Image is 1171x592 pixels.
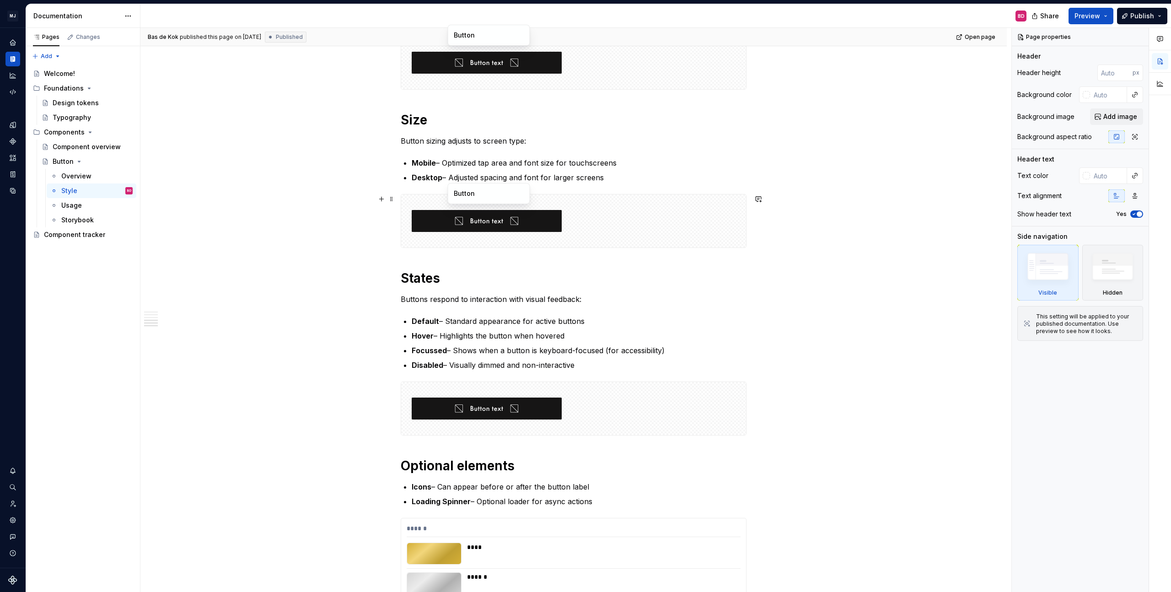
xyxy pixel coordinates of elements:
div: Show header text [1017,210,1071,219]
div: This setting will be applied to your published documentation. Use preview to see how it looks. [1036,313,1137,335]
button: Contact support [5,529,20,544]
a: Overview [47,169,136,183]
strong: Icons [412,482,431,491]
p: – Standard appearance for active buttons [412,316,747,327]
div: Style [61,186,77,195]
label: Yes [1116,210,1127,218]
a: Components [5,134,20,149]
a: Design tokens [5,118,20,132]
p: – Optional loader for async actions [412,496,747,507]
button: Search ⌘K [5,480,20,495]
strong: Hover [412,331,434,340]
p: – Highlights the button when hovered [412,330,747,341]
div: Overview [61,172,91,181]
div: Text color [1017,171,1048,180]
a: Design tokens [38,96,136,110]
div: Visible [1017,245,1079,301]
div: published this page on [DATE] [180,33,261,41]
button: Add image [1090,108,1143,125]
input: Auto [1090,86,1127,103]
a: Invite team [5,496,20,511]
a: Settings [5,513,20,527]
div: Documentation [33,11,120,21]
a: Home [5,35,20,50]
p: – Can appear before or after the button label [412,481,747,492]
div: Usage [61,201,82,210]
input: Auto [1097,65,1133,81]
a: Storybook stories [5,167,20,182]
input: Auto [1090,167,1127,184]
div: Background aspect ratio [1017,132,1092,141]
a: Button [38,154,136,169]
a: Component overview [38,140,136,154]
button: MJ [2,6,24,26]
a: Usage [47,198,136,213]
a: StyleBD [47,183,136,198]
div: Header text [1017,155,1054,164]
svg: Supernova Logo [8,576,17,585]
div: Foundations [44,84,84,93]
span: Preview [1074,11,1100,21]
div: Analytics [5,68,20,83]
strong: Focussed [412,346,447,355]
button: Add [29,50,64,63]
span: Publish [1130,11,1154,21]
div: Welcome! [44,69,75,78]
a: Storybook [47,213,136,227]
div: Background color [1017,90,1072,99]
p: Button sizing adjusts to screen type: [401,135,747,146]
strong: Default [412,317,439,326]
div: Background image [1017,112,1074,121]
div: Code automation [5,85,20,99]
p: – Adjusted spacing and font for larger screens [412,172,747,183]
div: Hidden [1103,289,1123,296]
span: Open page [965,33,995,41]
button: Publish [1117,8,1167,24]
div: Changes [76,33,100,41]
div: Page tree [29,66,136,242]
div: Header [1017,52,1041,61]
span: Bas de Kok [148,33,178,41]
div: BD [127,186,131,195]
strong: Disabled [412,361,443,370]
span: Share [1040,11,1059,21]
div: MJ [7,11,18,22]
button: Notifications [5,463,20,478]
div: Text alignment [1017,191,1062,200]
button: Share [1027,8,1065,24]
p: Buttons respond to interaction with visual feedback: [401,294,747,305]
strong: Loading Spinner [412,497,471,506]
div: Component tracker [44,230,105,239]
h1: Optional elements [401,457,747,474]
h1: States [401,270,747,286]
div: BD [1018,12,1025,20]
div: Hidden [1082,245,1144,301]
span: Published [276,33,303,41]
a: Welcome! [29,66,136,81]
span: Add image [1103,112,1137,121]
a: Documentation [5,52,20,66]
div: Visible [1038,289,1057,296]
div: Data sources [5,183,20,198]
div: Typography [53,113,91,122]
strong: Desktop [412,173,442,182]
a: Component tracker [29,227,136,242]
div: Pages [33,33,59,41]
div: Components [44,128,85,137]
a: Assets [5,151,20,165]
span: Add [41,53,52,60]
a: Open page [953,31,999,43]
p: px [1133,69,1139,76]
